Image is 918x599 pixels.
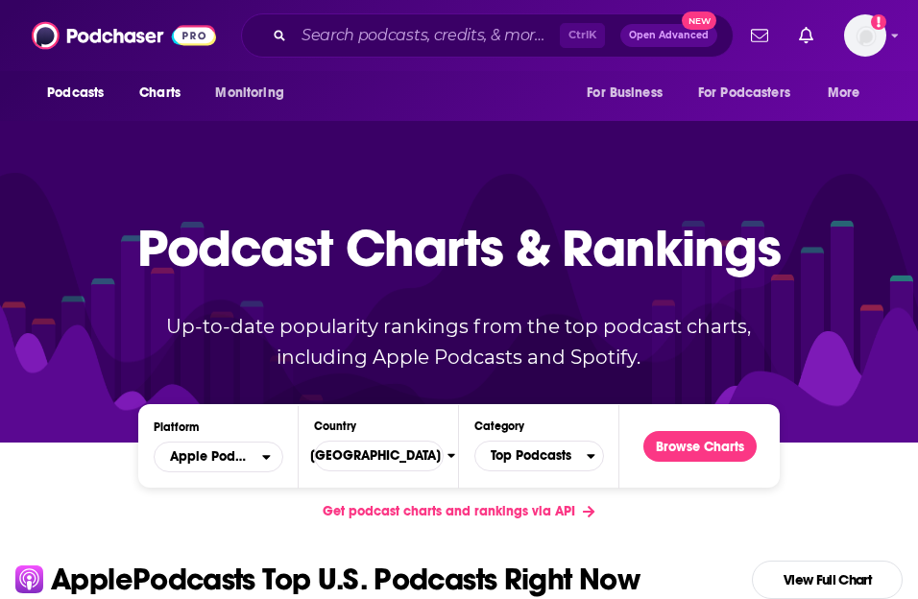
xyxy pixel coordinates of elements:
[241,13,734,58] div: Search podcasts, credits, & more...
[743,19,776,52] a: Show notifications dropdown
[560,23,605,48] span: Ctrl K
[791,19,821,52] a: Show notifications dropdown
[573,75,687,111] button: open menu
[620,24,717,47] button: Open AdvancedNew
[682,12,716,30] span: New
[295,440,447,472] span: [GEOGRAPHIC_DATA]
[844,14,886,57] img: User Profile
[154,442,283,472] h2: Platforms
[314,441,444,471] button: Countries
[752,561,903,599] a: View Full Chart
[47,80,104,107] span: Podcasts
[871,14,886,30] svg: Add a profile image
[15,565,43,593] img: apple Icon
[814,75,884,111] button: open menu
[137,311,780,372] p: Up-to-date popularity rankings from the top podcast charts, including Apple Podcasts and Spotify.
[294,20,560,51] input: Search podcasts, credits, & more...
[32,17,216,54] img: Podchaser - Follow, Share and Rate Podcasts
[587,80,663,107] span: For Business
[139,80,181,107] span: Charts
[828,80,860,107] span: More
[154,442,283,472] button: open menu
[475,440,587,472] span: Top Podcasts
[643,431,757,462] button: Browse Charts
[629,31,709,40] span: Open Advanced
[51,564,640,595] p: Apple Podcasts Top U.S. Podcasts Right Now
[34,75,129,111] button: open menu
[215,80,283,107] span: Monitoring
[137,185,780,310] p: Podcast Charts & Rankings
[202,75,308,111] button: open menu
[323,503,575,519] span: Get podcast charts and rankings via API
[127,75,192,111] a: Charts
[474,441,604,471] button: Categories
[698,80,790,107] span: For Podcasters
[686,75,818,111] button: open menu
[170,450,252,464] span: Apple Podcasts
[844,14,886,57] span: Logged in as PRSuperstar
[307,488,610,535] a: Get podcast charts and rankings via API
[844,14,886,57] button: Show profile menu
